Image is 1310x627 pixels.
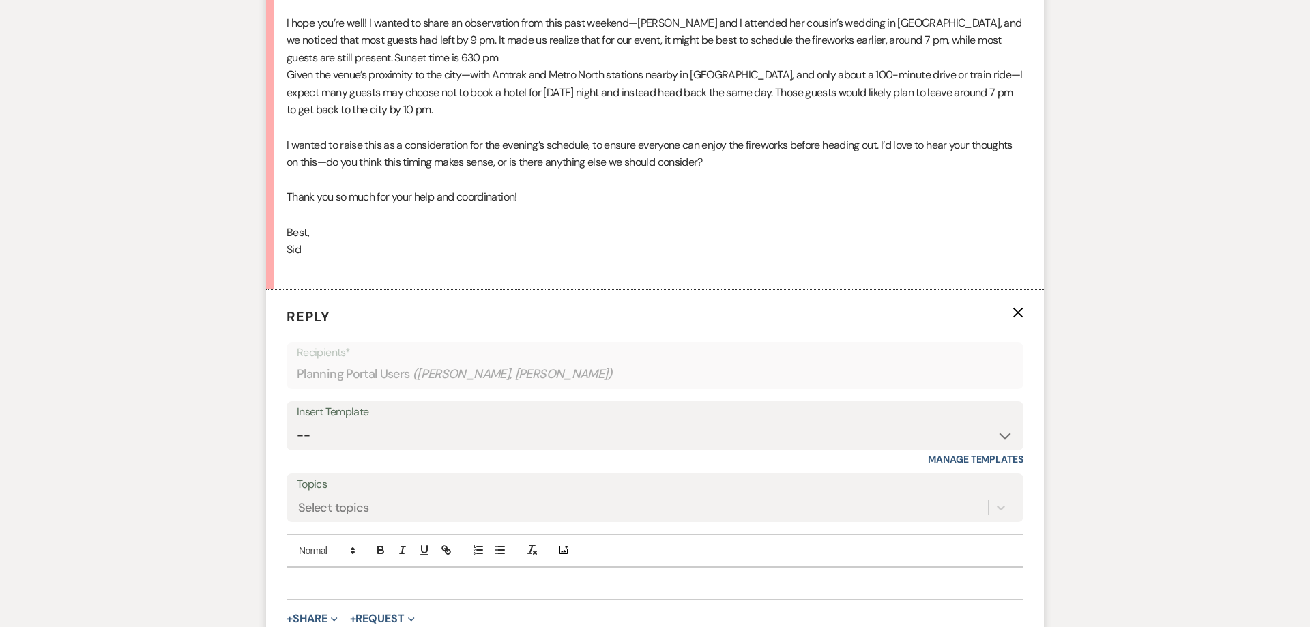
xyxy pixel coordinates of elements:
[287,613,293,624] span: +
[287,225,310,239] span: Best,
[287,68,1023,117] span: Given the venue’s proximity to the city—with Amtrak and Metro North stations nearby in [GEOGRAPHI...
[297,475,1013,495] label: Topics
[287,190,517,204] span: Thank you so much for your help and coordination!
[350,613,415,624] button: Request
[287,613,338,624] button: Share
[287,308,330,325] span: Reply
[287,16,1021,65] span: I hope you’re well! I wanted to share an observation from this past weekend—[PERSON_NAME] and I a...
[928,453,1023,465] a: Manage Templates
[297,361,1013,388] div: Planning Portal Users
[350,613,356,624] span: +
[413,365,613,383] span: ( [PERSON_NAME], [PERSON_NAME] )
[297,403,1013,422] div: Insert Template
[287,242,301,257] span: Sid
[297,344,1013,362] p: Recipients*
[287,138,1013,170] span: I wanted to raise this as a consideration for the evening’s schedule, to ensure everyone can enjo...
[298,498,369,516] div: Select topics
